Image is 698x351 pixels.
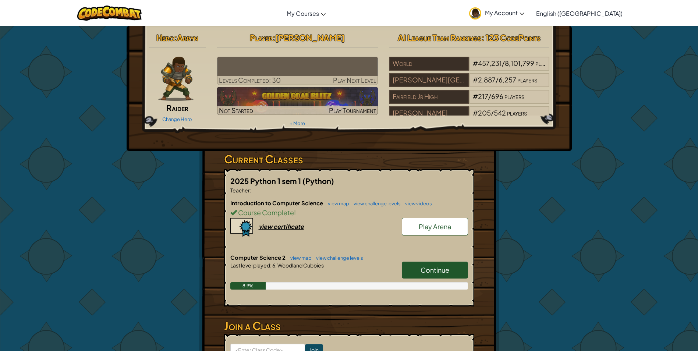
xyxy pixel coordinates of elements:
[224,318,474,334] h3: Join a Class
[389,113,550,122] a: [PERSON_NAME]#205/542players
[494,109,506,117] span: 542
[217,57,378,85] a: Play Next Level
[389,80,550,89] a: [PERSON_NAME][GEOGRAPHIC_DATA]#2,887/6,257players
[496,75,499,84] span: /
[230,262,270,269] span: Last level played
[162,116,192,122] a: Change Hero
[532,3,626,23] a: English ([GEOGRAPHIC_DATA])
[272,32,275,43] span: :
[389,57,469,71] div: World
[478,59,502,67] span: 457,231
[535,59,555,67] span: players
[287,10,319,17] span: My Courses
[491,109,494,117] span: /
[230,187,250,194] span: Teacher
[219,76,281,84] span: Levels Completed: 30
[421,266,449,274] span: Continue
[283,3,329,23] a: My Courses
[230,282,266,290] div: 8.9%
[270,262,272,269] span: :
[174,32,177,43] span: :
[389,97,550,105] a: Fairfield Jr High#217/696players
[250,187,251,194] span: :
[469,7,481,19] img: avatar
[473,59,478,67] span: #
[177,32,198,43] span: Arryn
[275,32,345,43] span: [PERSON_NAME]
[312,255,363,261] a: view challenge levels
[230,223,304,230] a: view certificate
[294,208,296,217] span: !
[389,90,469,104] div: Fairfield Jr High
[333,76,376,84] span: Play Next Level
[517,75,537,84] span: players
[158,57,194,101] img: raider-pose.png
[491,92,503,100] span: 696
[287,255,312,261] a: view map
[272,262,277,269] span: 6.
[230,199,324,206] span: Introduction to Computer Science
[478,109,491,117] span: 205
[302,176,334,185] span: (Python)
[259,223,304,230] div: view certificate
[230,176,302,185] span: 2025 Python 1 sem 1
[350,201,401,206] a: view challenge levels
[465,1,528,25] a: My Account
[389,73,469,87] div: [PERSON_NAME][GEOGRAPHIC_DATA]
[217,87,378,115] img: Golden Goal
[230,218,253,237] img: certificate-icon.png
[329,106,376,114] span: Play Tournament
[156,32,174,43] span: Hero
[485,9,524,17] span: My Account
[324,201,349,206] a: view map
[536,10,623,17] span: English ([GEOGRAPHIC_DATA])
[290,120,305,126] a: + More
[166,103,188,113] span: Raider
[478,92,488,100] span: 217
[478,75,496,84] span: 2,887
[504,92,524,100] span: players
[250,32,272,43] span: Player
[398,32,481,43] span: AI League Team Rankings
[230,254,287,261] span: Computer Science 2
[473,75,478,84] span: #
[499,75,516,84] span: 6,257
[473,92,478,100] span: #
[217,87,378,115] a: Not StartedPlay Tournament
[401,201,432,206] a: view videos
[389,106,469,120] div: [PERSON_NAME]
[237,208,294,217] span: Course Complete
[488,92,491,100] span: /
[419,222,451,231] span: Play Arena
[502,59,505,67] span: /
[277,262,324,269] span: Woodland Cubbies
[77,6,142,21] img: CodeCombat logo
[481,32,541,43] span: : 123 CodePoints
[219,106,253,114] span: Not Started
[389,64,550,72] a: World#457,231/8,101,799players
[473,109,478,117] span: #
[224,151,474,167] h3: Current Classes
[505,59,534,67] span: 8,101,799
[507,109,527,117] span: players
